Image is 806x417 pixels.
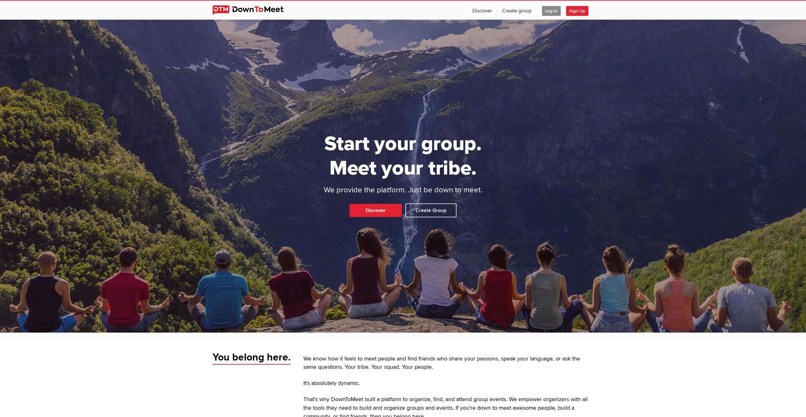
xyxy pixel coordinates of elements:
[405,203,457,217] a: Create Group
[566,6,588,16] span: Sign Up
[497,1,537,20] a: Create group
[213,5,294,15] img: DownToMeet
[542,6,561,16] span: Log In
[303,355,594,372] p: We know how it feels to meet people and find friends who share your passions, speak your language...
[300,132,506,181] h1: Start your group. Meet your tribe.
[303,379,594,388] p: It’s absolutely dynamic.
[349,204,402,217] a: Discover
[566,1,593,20] a: Sign Up
[213,351,291,365] span: You belong here.
[467,1,497,20] a: Discover
[537,1,566,20] a: Log In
